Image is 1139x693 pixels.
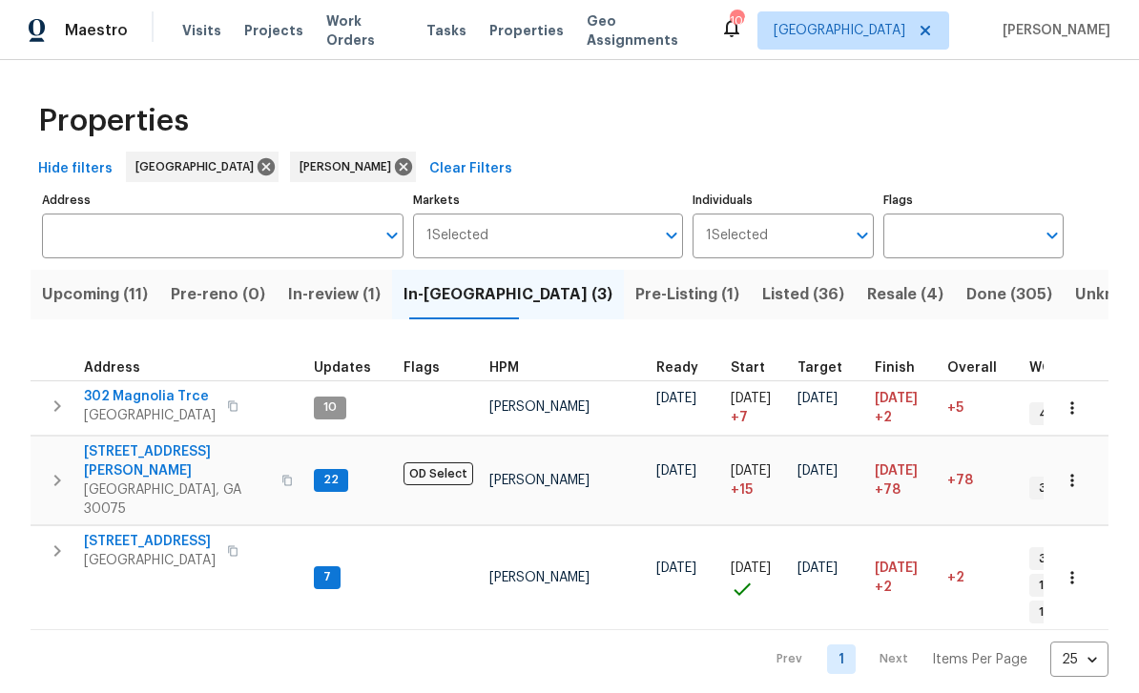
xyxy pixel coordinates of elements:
span: 302 Magnolia Trce [84,387,216,406]
button: Clear Filters [422,152,520,187]
nav: Pagination Navigation [758,642,1108,677]
span: Properties [489,21,564,40]
td: Scheduled to finish 2 day(s) late [867,380,940,435]
div: Earliest renovation start date (first business day after COE or Checkout) [656,361,715,375]
span: [GEOGRAPHIC_DATA] [774,21,905,40]
span: [DATE] [731,561,771,575]
span: [PERSON_NAME] [995,21,1110,40]
span: 7 [316,569,339,585]
span: OD Select [404,462,473,485]
span: [DATE] [656,464,696,478]
span: Address [84,361,140,375]
p: Items Per Page [932,650,1027,669]
label: Address [42,194,404,206]
span: [DATE] [656,392,696,405]
div: Actual renovation start date [731,361,782,375]
span: Properties [38,112,189,131]
span: [PERSON_NAME] [300,157,399,176]
span: [DATE] [731,392,771,405]
span: Updates [314,361,371,375]
button: Open [379,222,405,249]
div: Days past target finish date [947,361,1014,375]
td: Project started on time [723,525,790,630]
span: Resale (4) [867,281,943,308]
span: 1 Sent [1031,578,1082,594]
span: 1 Accepted [1031,604,1111,621]
span: +2 [875,408,892,427]
span: Visits [182,21,221,40]
span: [GEOGRAPHIC_DATA] [84,406,216,425]
span: 4 WIP [1031,406,1078,422]
div: 25 [1050,635,1108,684]
span: [DATE] [797,561,838,575]
span: [GEOGRAPHIC_DATA] [135,157,261,176]
span: [DATE] [797,392,838,405]
div: [GEOGRAPHIC_DATA] [126,152,279,182]
span: Listed (36) [762,281,844,308]
span: [DATE] [731,464,771,478]
span: Pre-reno (0) [171,281,265,308]
span: Tasks [426,24,466,37]
span: [DATE] [875,561,918,575]
span: 3 WIP [1031,480,1077,497]
span: Maestro [65,21,128,40]
span: [DATE] [875,392,918,405]
span: Overall [947,361,997,375]
span: +5 [947,401,963,415]
span: [PERSON_NAME] [489,571,590,584]
span: 22 [316,472,346,488]
span: [PERSON_NAME] [489,400,590,414]
span: + 7 [731,408,748,427]
div: Target renovation project end date [797,361,859,375]
span: [DATE] [797,464,838,478]
span: 10 [316,399,344,416]
td: 2 day(s) past target finish date [940,525,1022,630]
span: Ready [656,361,698,375]
span: [PERSON_NAME] [489,474,590,487]
span: Start [731,361,765,375]
span: Clear Filters [429,157,512,181]
button: Open [849,222,876,249]
span: Done (305) [966,281,1052,308]
a: Goto page 1 [827,644,856,674]
span: +78 [875,480,901,499]
span: Projects [244,21,303,40]
span: Hide filters [38,157,113,181]
span: [GEOGRAPHIC_DATA] [84,551,216,570]
span: In-[GEOGRAPHIC_DATA] (3) [404,281,612,308]
td: Project started 7 days late [723,380,790,435]
td: 5 day(s) past target finish date [940,380,1022,435]
span: [DATE] [656,561,696,575]
span: Pre-Listing (1) [635,281,739,308]
span: WO Completion [1029,361,1134,375]
button: Hide filters [31,152,120,187]
span: In-review (1) [288,281,381,308]
td: Scheduled to finish 78 day(s) late [867,436,940,524]
div: [PERSON_NAME] [290,152,416,182]
span: [STREET_ADDRESS] [84,532,216,551]
div: 100 [730,11,743,31]
label: Markets [413,194,684,206]
span: 3 WIP [1031,551,1077,567]
td: 78 day(s) past target finish date [940,436,1022,524]
button: Open [1039,222,1066,249]
span: Finish [875,361,915,375]
span: Flags [404,361,440,375]
span: [DATE] [875,464,918,478]
span: +2 [875,578,892,597]
span: HPM [489,361,519,375]
span: 1 Selected [426,228,488,244]
span: [GEOGRAPHIC_DATA], GA 30075 [84,480,270,519]
span: +78 [947,474,973,487]
span: + 15 [731,480,753,499]
span: Target [797,361,842,375]
span: [STREET_ADDRESS][PERSON_NAME] [84,442,270,480]
label: Individuals [693,194,873,206]
button: Open [658,222,685,249]
span: +2 [947,571,964,584]
span: Upcoming (11) [42,281,148,308]
span: 1 Selected [706,228,768,244]
label: Flags [883,194,1064,206]
span: Geo Assignments [587,11,697,50]
span: Work Orders [326,11,404,50]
